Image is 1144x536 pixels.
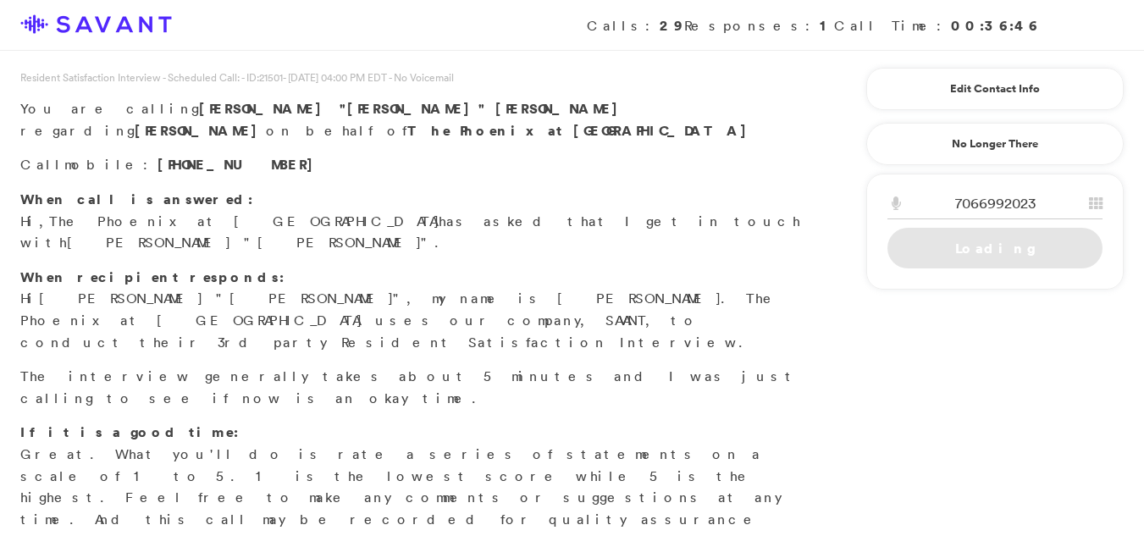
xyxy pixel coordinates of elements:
strong: [PERSON_NAME] [135,121,266,140]
p: Hi, has asked that I get in touch with . [20,189,802,254]
span: mobile [64,156,143,173]
span: [PHONE_NUMBER] [158,155,322,174]
p: Call : [20,154,802,176]
span: The Phoenix at [GEOGRAPHIC_DATA] [49,213,439,229]
strong: When recipient responds: [20,268,285,286]
strong: 00:36:46 [951,16,1039,35]
p: You are calling regarding on behalf of [20,98,802,141]
strong: When call is answered: [20,190,253,208]
strong: 1 [820,16,834,35]
strong: 29 [660,16,684,35]
a: Loading [887,228,1103,268]
span: [PERSON_NAME] "[PERSON_NAME]" [67,234,434,251]
strong: The Phoenix at [GEOGRAPHIC_DATA] [407,121,755,140]
a: No Longer There [866,123,1124,165]
span: [PERSON_NAME] [495,99,627,118]
span: 21501 [259,70,283,85]
p: Hi , my name is [PERSON_NAME]. The Phoenix at [GEOGRAPHIC_DATA] uses our company, SAVANT, to cond... [20,267,802,353]
span: [PERSON_NAME] "[PERSON_NAME]" [39,290,406,307]
span: Resident Satisfaction Interview - Scheduled Call: - ID: - [DATE] 04:00 PM EDT - No Voicemail [20,70,454,85]
a: Edit Contact Info [887,75,1103,102]
strong: If it is a good time: [20,423,239,441]
p: The interview generally takes about 5 minutes and I was just calling to see if now is an okay time. [20,366,802,409]
span: [PERSON_NAME] "[PERSON_NAME]" [199,99,486,118]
